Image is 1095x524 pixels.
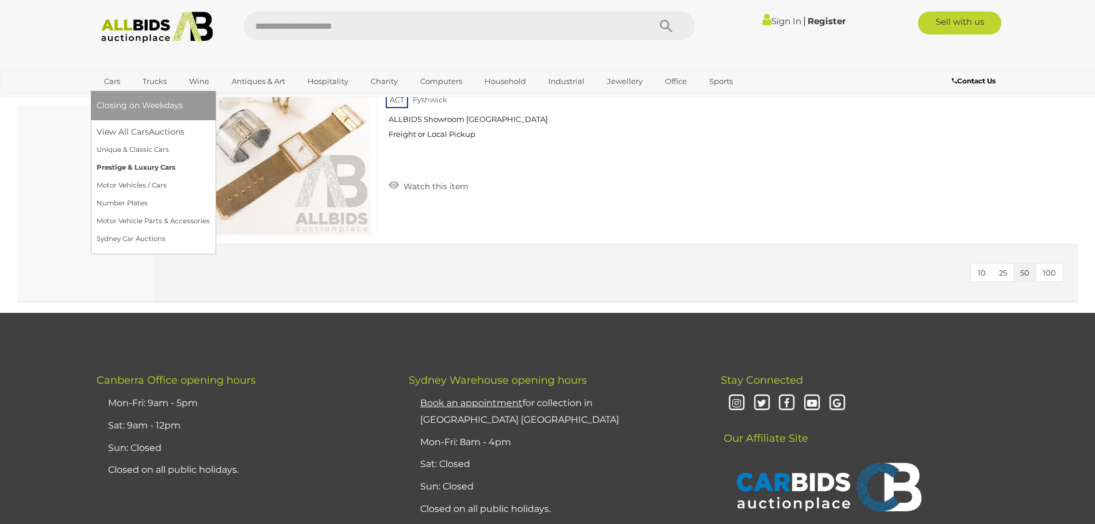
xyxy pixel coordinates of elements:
span: Sydney Warehouse opening hours [409,374,587,387]
a: Quicksilver 'Jersey' [DEMOGRAPHIC_DATA] Dress Watch, A2301G with Eclipse Watch Set & (2) Cuff Wat... [394,32,915,148]
li: Closed on all public holidays. [105,459,380,481]
a: Wine [182,72,217,91]
i: Facebook [777,393,797,414]
span: 100 [1043,268,1056,277]
a: Computers [413,72,470,91]
button: 100 [1036,264,1063,282]
a: Register [808,16,846,26]
i: Instagram [727,393,747,414]
a: Watch this item [386,177,471,194]
li: Mon-Fri: 9am - 5pm [105,392,380,415]
span: Canberra Office opening hours [97,374,256,387]
span: Stay Connected [721,374,803,387]
button: 10 [971,264,993,282]
i: Youtube [802,393,822,414]
a: Household [477,72,533,91]
a: Jewellery [600,72,650,91]
li: Mon-Fri: 8am - 4pm [417,431,692,454]
a: Industrial [541,72,592,91]
li: Sun: Closed [105,437,380,460]
a: Sports [702,72,740,91]
span: 25 [999,268,1007,277]
a: Charity [363,72,405,91]
span: Our Affiliate Site [721,415,808,445]
span: 10 [978,268,986,277]
a: Antiques & Art [224,72,293,91]
span: | [803,14,806,27]
i: Google [827,393,847,414]
a: Sell with us [918,12,1001,35]
span: Watch this item [401,181,468,192]
li: Sat: 9am - 12pm [105,415,380,437]
li: Sat: Closed [417,453,692,476]
img: Allbids.com.au [95,12,220,43]
a: Office [658,72,694,91]
img: 54177-3c.JPG [170,33,371,234]
span: 50 [1020,268,1029,277]
b: Contact Us [952,77,996,85]
u: Book an appointment [420,397,522,408]
a: Trucks [135,72,174,91]
button: Search [637,12,695,40]
button: 50 [1013,264,1036,282]
li: Closed on all public holidays. [417,498,692,521]
li: Sun: Closed [417,476,692,498]
a: Cars [97,72,128,91]
a: Contact Us [952,75,998,87]
button: 25 [992,264,1014,282]
a: Hospitality [300,72,356,91]
a: Book an appointmentfor collection in [GEOGRAPHIC_DATA] [GEOGRAPHIC_DATA] [420,397,619,425]
i: Twitter [752,393,772,414]
a: Sign In [762,16,801,26]
a: $21 ej3825 5d 8h left ([DATE] 8:10 PM) [933,32,1066,104]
